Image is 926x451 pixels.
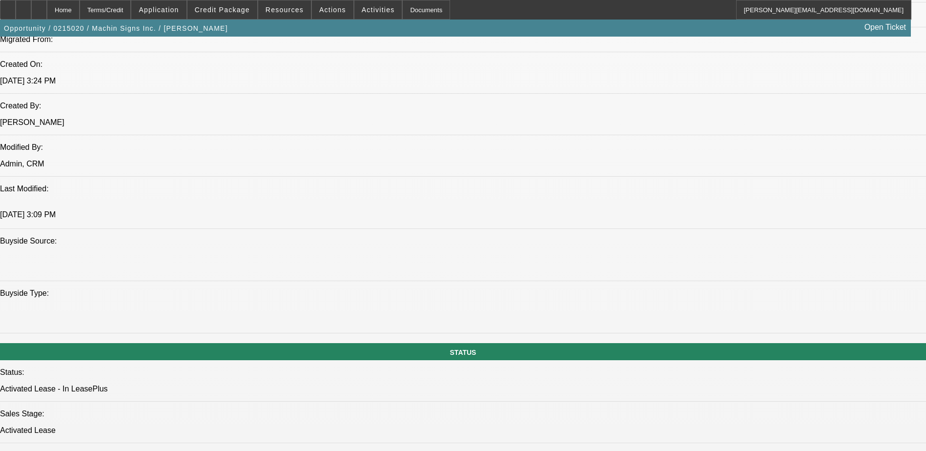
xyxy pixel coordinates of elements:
[258,0,311,19] button: Resources
[354,0,402,19] button: Activities
[4,24,228,32] span: Opportunity / 0215020 / Machin Signs Inc. / [PERSON_NAME]
[187,0,257,19] button: Credit Package
[861,19,910,36] a: Open Ticket
[362,6,395,14] span: Activities
[266,6,304,14] span: Resources
[139,6,179,14] span: Application
[450,348,476,356] span: STATUS
[319,6,346,14] span: Actions
[312,0,353,19] button: Actions
[195,6,250,14] span: Credit Package
[131,0,186,19] button: Application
